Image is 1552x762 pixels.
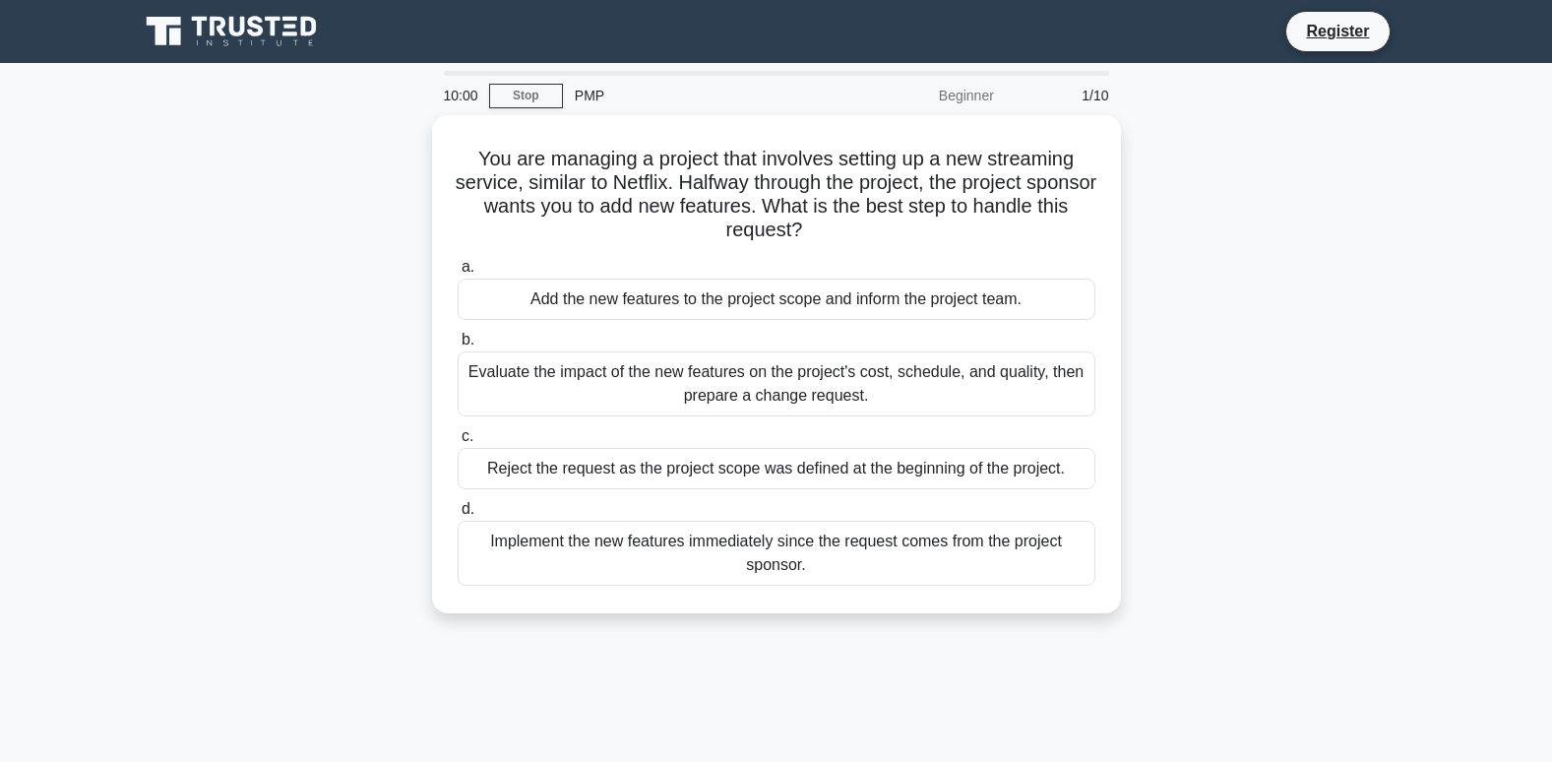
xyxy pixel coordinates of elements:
[458,521,1095,586] div: Implement the new features immediately since the request comes from the project sponsor.
[432,76,489,115] div: 10:00
[834,76,1006,115] div: Beginner
[462,500,474,517] span: d.
[458,351,1095,416] div: Evaluate the impact of the new features on the project's cost, schedule, and quality, then prepar...
[1294,19,1381,43] a: Register
[458,448,1095,489] div: Reject the request as the project scope was defined at the beginning of the project.
[456,147,1097,243] h5: You are managing a project that involves setting up a new streaming service, similar to Netflix. ...
[462,258,474,275] span: a.
[462,427,473,444] span: c.
[563,76,834,115] div: PMP
[458,279,1095,320] div: Add the new features to the project scope and inform the project team.
[1006,76,1121,115] div: 1/10
[462,331,474,348] span: b.
[489,84,563,108] a: Stop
